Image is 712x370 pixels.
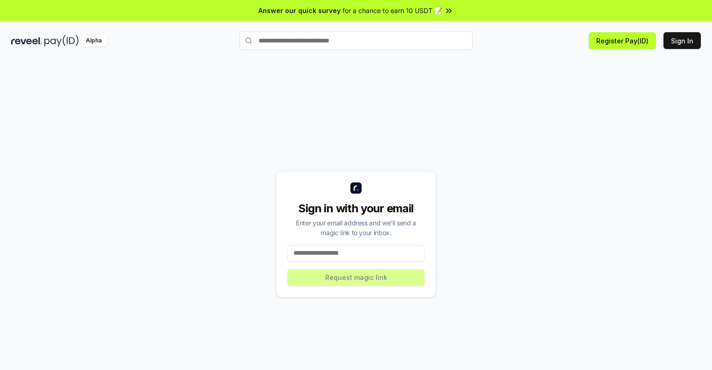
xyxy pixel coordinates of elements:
span: Answer our quick survey [258,6,341,15]
div: Enter your email address and we’ll send a magic link to your inbox. [287,218,425,237]
button: Register Pay(ID) [589,32,656,49]
span: for a chance to earn 10 USDT 📝 [342,6,442,15]
div: Sign in with your email [287,201,425,216]
div: Alpha [81,35,107,47]
button: Sign In [663,32,701,49]
img: pay_id [44,35,79,47]
img: reveel_dark [11,35,42,47]
img: logo_small [350,182,362,194]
